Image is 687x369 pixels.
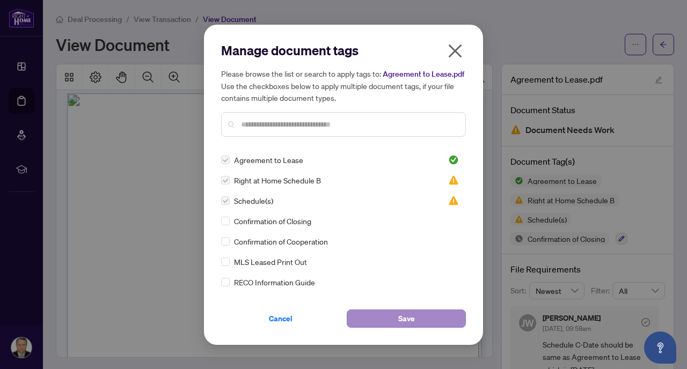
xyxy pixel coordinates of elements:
[234,154,303,166] span: Agreement to Lease
[234,195,273,206] span: Schedule(s)
[448,175,459,186] span: Needs Work
[234,174,321,186] span: Right at Home Schedule B
[221,42,466,59] h2: Manage document tags
[448,154,459,165] img: status
[221,309,340,328] button: Cancel
[447,42,464,60] span: close
[644,331,676,364] button: Open asap
[448,195,459,206] img: status
[398,310,415,327] span: Save
[221,68,466,104] h5: Please browse the list or search to apply tags to: Use the checkboxes below to apply multiple doc...
[383,69,464,79] span: Agreement to Lease.pdf
[347,309,466,328] button: Save
[448,175,459,186] img: status
[234,276,315,288] span: RECO Information Guide
[234,235,328,247] span: Confirmation of Cooperation
[234,215,311,227] span: Confirmation of Closing
[448,154,459,165] span: Approved
[448,195,459,206] span: Needs Work
[269,310,293,327] span: Cancel
[234,256,307,268] span: MLS Leased Print Out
